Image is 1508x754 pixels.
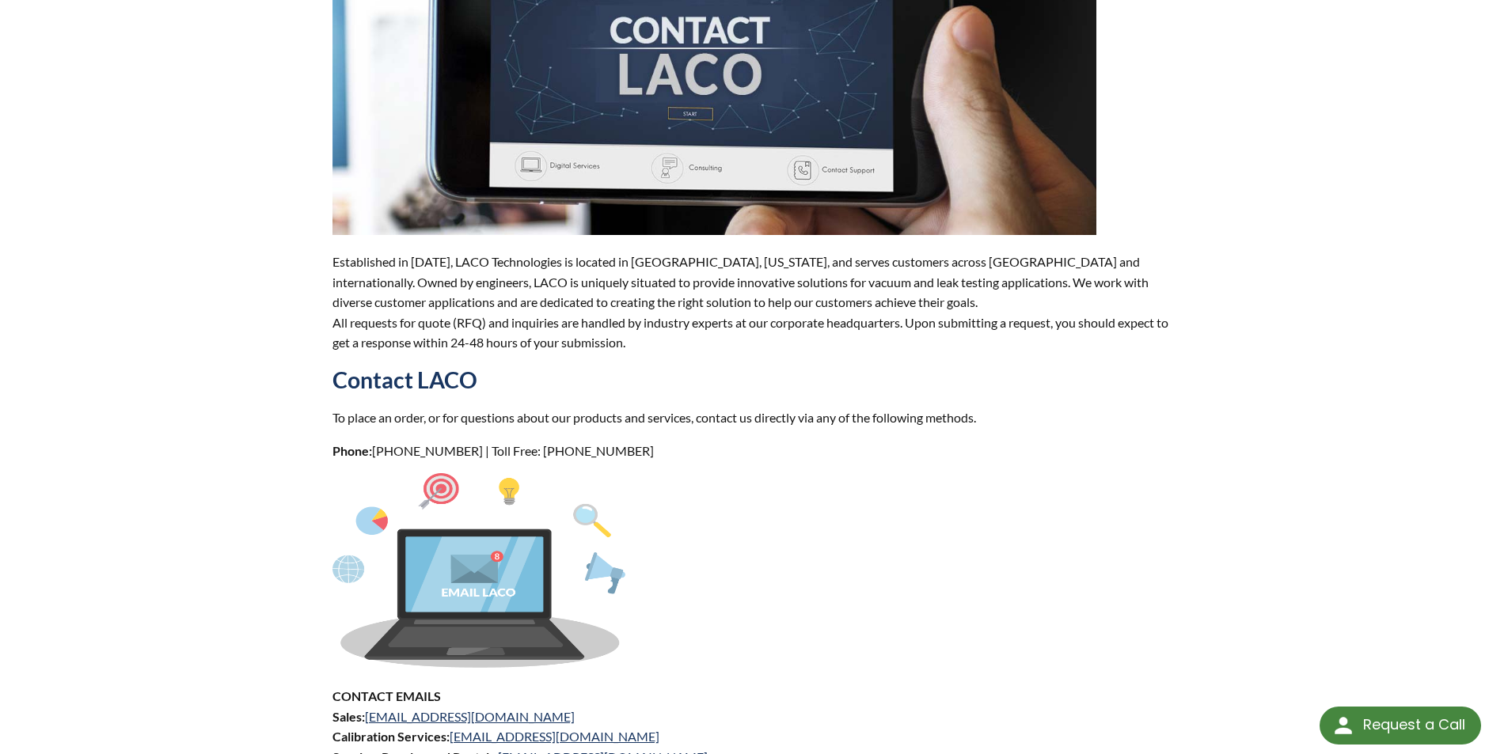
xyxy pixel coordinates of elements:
img: round button [1331,713,1356,738]
img: Asset_1.png [332,473,625,668]
strong: Contact LACO [332,366,477,393]
strong: Phone: [332,443,372,458]
p: [PHONE_NUMBER] | Toll Free: [PHONE_NUMBER] [332,441,1176,461]
a: [EMAIL_ADDRESS][DOMAIN_NAME] [450,729,659,744]
strong: CONTACT EMAILS [332,688,441,703]
div: Request a Call [1363,707,1465,743]
p: Established in [DATE], LACO Technologies is located in [GEOGRAPHIC_DATA], [US_STATE], and serves ... [332,252,1176,353]
a: [EMAIL_ADDRESS][DOMAIN_NAME] [365,709,575,724]
strong: Calibration Services: [332,729,450,744]
div: Request a Call [1320,707,1481,745]
p: To place an order, or for questions about our products and services, contact us directly via any ... [332,407,1176,428]
strong: Sales: [332,709,365,724]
